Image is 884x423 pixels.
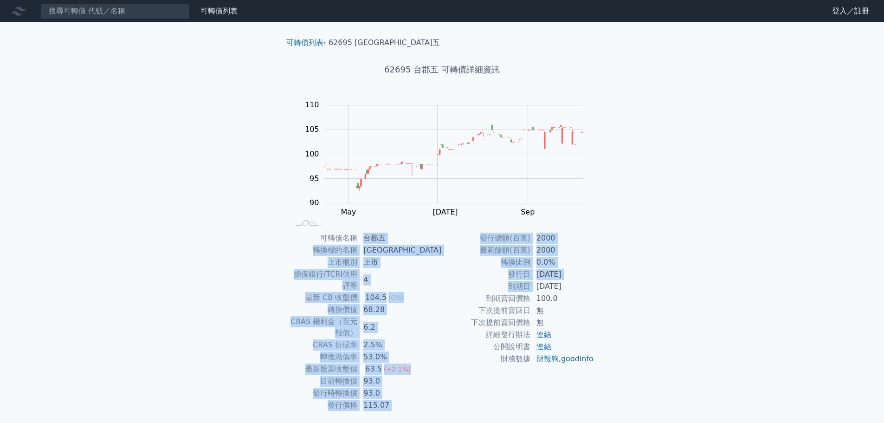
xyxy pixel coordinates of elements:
[521,208,535,216] tspan: Sep
[358,399,442,411] td: 115.07
[442,256,531,268] td: 轉換比例
[305,125,319,134] tspan: 105
[442,268,531,280] td: 發行日
[363,364,384,375] div: 63.5
[290,292,358,304] td: 最新 CB 收盤價
[305,100,319,109] tspan: 110
[341,208,356,216] tspan: May
[531,353,594,365] td: ,
[358,244,442,256] td: [GEOGRAPHIC_DATA]
[442,329,531,341] td: 詳細發行辦法
[531,305,594,317] td: 無
[531,293,594,305] td: 100.0
[358,387,442,399] td: 93.0
[358,316,442,339] td: 6.2
[286,37,326,48] li: ›
[531,280,594,293] td: [DATE]
[358,304,442,316] td: 68.28
[290,387,358,399] td: 發行時轉換價
[290,363,358,375] td: 最新股票收盤價
[838,378,884,423] iframe: Chat Widget
[442,280,531,293] td: 到期日
[838,378,884,423] div: 聊天小工具
[290,232,358,244] td: 可轉債名稱
[442,293,531,305] td: 到期賣回價格
[442,317,531,329] td: 下次提前賣回價格
[561,354,594,363] a: goodinfo
[442,232,531,244] td: 發行總額(百萬)
[300,100,597,216] g: Chart
[310,198,319,207] tspan: 90
[290,244,358,256] td: 轉換標的名稱
[329,37,440,48] li: 62695 [GEOGRAPHIC_DATA]五
[442,341,531,353] td: 公開說明書
[536,330,551,339] a: 連結
[536,354,559,363] a: 財報狗
[290,316,358,339] td: CBAS 權利金（百元報價）
[531,317,594,329] td: 無
[290,268,358,292] td: 擔保銀行/TCRI信用評等
[290,351,358,363] td: 轉換溢價率
[442,305,531,317] td: 下次提前賣回日
[286,38,323,47] a: 可轉債列表
[290,375,358,387] td: 目前轉換價
[442,353,531,365] td: 財務數據
[41,3,189,19] input: 搜尋可轉債 代號／名稱
[363,292,388,303] div: 104.5
[531,232,594,244] td: 2000
[358,375,442,387] td: 93.0
[358,339,442,351] td: 2.5%
[531,256,594,268] td: 0.0%
[442,244,531,256] td: 最新餘額(百萬)
[290,304,358,316] td: 轉換價值
[825,4,877,19] a: 登入／註冊
[536,342,551,351] a: 連結
[388,294,404,301] span: (0%)
[358,351,442,363] td: 53.0%
[200,7,238,15] a: 可轉債列表
[279,63,606,76] h1: 62695 台郡五 可轉債詳細資訊
[310,174,319,183] tspan: 95
[290,256,358,268] td: 上市櫃別
[305,150,319,158] tspan: 100
[358,268,442,292] td: 4
[290,339,358,351] td: CBAS 折現率
[432,208,458,216] tspan: [DATE]
[384,365,411,373] span: (+2.1%)
[358,232,442,244] td: 台郡五
[358,256,442,268] td: 上市
[531,244,594,256] td: 2000
[531,268,594,280] td: [DATE]
[290,399,358,411] td: 發行價格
